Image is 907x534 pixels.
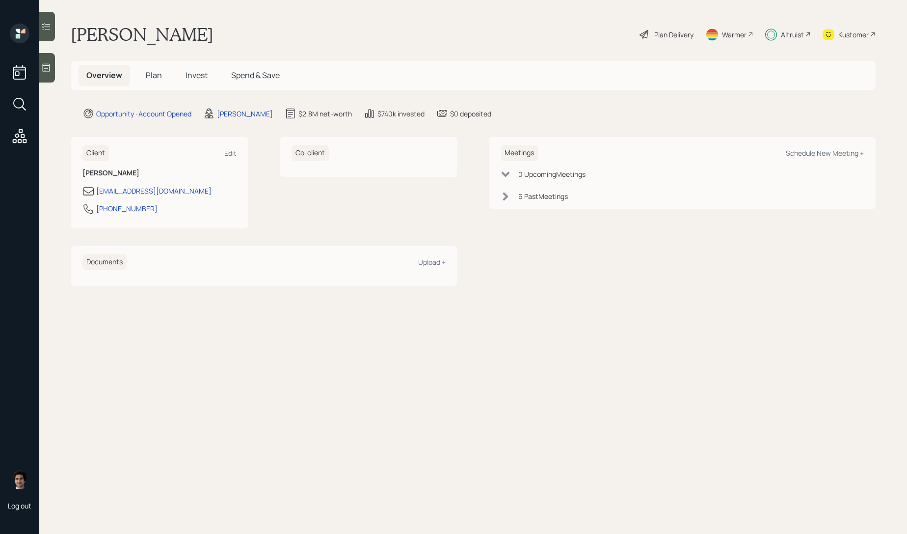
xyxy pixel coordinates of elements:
[838,29,869,40] div: Kustomer
[82,254,127,270] h6: Documents
[71,24,213,45] h1: [PERSON_NAME]
[86,70,122,81] span: Overview
[722,29,747,40] div: Warmer
[654,29,694,40] div: Plan Delivery
[96,109,191,119] div: Opportunity · Account Opened
[10,470,29,489] img: harrison-schaefer-headshot-2.png
[231,70,280,81] span: Spend & Save
[518,169,586,179] div: 0 Upcoming Meeting s
[82,169,237,177] h6: [PERSON_NAME]
[186,70,208,81] span: Invest
[292,145,329,161] h6: Co-client
[518,191,568,201] div: 6 Past Meeting s
[82,145,109,161] h6: Client
[96,203,158,214] div: [PHONE_NUMBER]
[217,109,273,119] div: [PERSON_NAME]
[377,109,425,119] div: $740k invested
[96,186,212,196] div: [EMAIL_ADDRESS][DOMAIN_NAME]
[781,29,804,40] div: Altruist
[146,70,162,81] span: Plan
[501,145,538,161] h6: Meetings
[450,109,491,119] div: $0 deposited
[8,501,31,510] div: Log out
[224,148,237,158] div: Edit
[786,148,864,158] div: Schedule New Meeting +
[298,109,352,119] div: $2.8M net-worth
[418,257,446,267] div: Upload +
